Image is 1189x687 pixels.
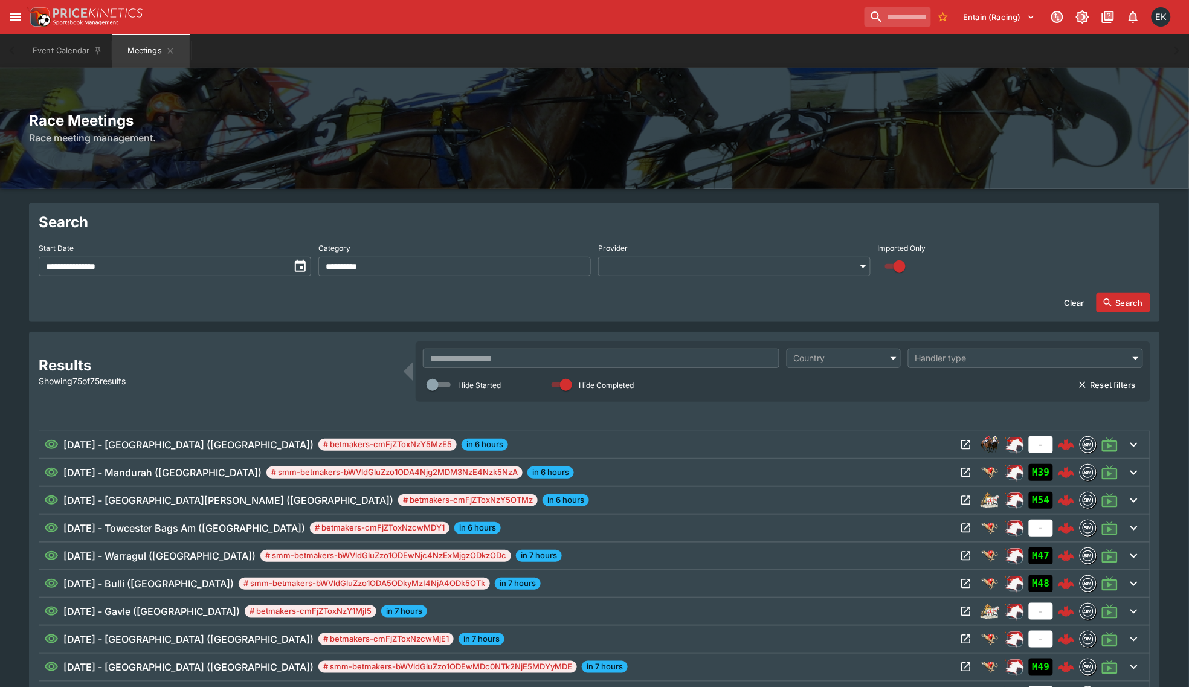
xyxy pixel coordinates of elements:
[956,435,976,454] button: Open Meeting
[1080,575,1097,592] div: betmakers
[1058,464,1075,481] img: logo-cerberus--red.svg
[1080,464,1097,481] div: betmakers
[398,494,538,506] span: # betmakers-cmFjZToxNzY5OTMz
[1080,465,1096,480] img: betmakers.png
[878,243,926,253] p: Imported Only
[1080,492,1097,509] div: betmakers
[1057,293,1092,312] button: Clear
[516,550,562,562] span: in 7 hours
[1080,576,1096,592] img: betmakers.png
[1148,4,1174,30] button: Emily Kim
[1058,547,1075,564] img: logo-cerberus--red.svg
[981,602,1000,621] img: harness_racing.png
[956,630,976,649] button: Open Meeting
[582,661,628,673] span: in 7 hours
[981,630,1000,649] img: greyhound_racing.png
[981,435,1000,454] img: horse_racing.png
[1005,574,1024,593] img: racing.png
[1005,435,1024,454] img: racing.png
[318,633,454,645] span: # betmakers-cmFjZToxNzcwMjE1
[1005,657,1024,677] img: racing.png
[1080,520,1096,536] img: betmakers.png
[454,522,501,534] span: in 6 hours
[1005,602,1024,621] div: ParallelRacing Handler
[1005,491,1024,510] img: racing.png
[956,463,976,482] button: Open Meeting
[44,660,59,674] svg: Visible
[956,602,976,621] button: Open Meeting
[1080,631,1096,647] img: betmakers.png
[1005,518,1024,538] img: racing.png
[458,380,501,390] p: Hide Started
[1046,6,1068,28] button: Connected to PK
[981,546,1000,566] img: greyhound_racing.png
[543,494,589,506] span: in 6 hours
[1080,548,1096,564] img: betmakers.png
[1058,436,1075,453] img: logo-cerberus--red.svg
[63,549,256,563] h6: [DATE] - Warragul ([GEOGRAPHIC_DATA])
[1101,464,1118,481] svg: Live
[318,661,577,673] span: # smm-betmakers-bWVldGluZzo1ODEwMDc0NTk2NjE5MDYyMDE
[1058,520,1075,537] img: logo-cerberus--red.svg
[63,465,262,480] h6: [DATE] - Mandurah ([GEOGRAPHIC_DATA])
[1080,604,1096,619] img: betmakers.png
[1101,492,1118,509] svg: Live
[63,493,393,508] h6: [DATE] - [GEOGRAPHIC_DATA][PERSON_NAME] ([GEOGRAPHIC_DATA])
[981,630,1000,649] div: greyhound_racing
[1029,603,1053,620] div: No Jetbet
[1080,492,1096,508] img: betmakers.png
[318,243,350,253] p: Category
[1005,630,1024,649] img: racing.png
[956,7,1043,27] button: Select Tenant
[39,375,396,387] p: Showing 75 of 75 results
[1005,463,1024,482] div: ParallelRacing Handler
[63,632,314,647] h6: [DATE] - [GEOGRAPHIC_DATA] ([GEOGRAPHIC_DATA])
[63,576,234,591] h6: [DATE] - Bulli ([GEOGRAPHIC_DATA])
[25,34,110,68] button: Event Calendar
[579,380,634,390] p: Hide Completed
[527,466,574,479] span: in 6 hours
[1058,492,1075,509] img: logo-cerberus--red.svg
[1101,659,1118,676] svg: Live
[933,7,953,27] button: No Bookmarks
[981,574,1000,593] img: greyhound_racing.png
[1005,657,1024,677] div: ParallelRacing Handler
[1005,518,1024,538] div: ParallelRacing Handler
[1029,659,1053,676] div: Imported to Jetbet as OPEN
[1058,659,1075,676] img: logo-cerberus--red.svg
[981,574,1000,593] div: greyhound_racing
[310,522,449,534] span: # betmakers-cmFjZToxNzcwMDY1
[1152,7,1171,27] div: Emily Kim
[1097,293,1150,312] button: Search
[1029,520,1053,537] div: No Jetbet
[495,578,541,590] span: in 7 hours
[1058,575,1075,592] img: logo-cerberus--red.svg
[39,356,396,375] h2: Results
[29,131,1160,145] h6: Race meeting management.
[981,546,1000,566] div: greyhound_racing
[865,7,931,27] input: search
[63,521,305,535] h6: [DATE] - Towcester Bags Am ([GEOGRAPHIC_DATA])
[981,491,1000,510] img: harness_racing.png
[39,243,74,253] p: Start Date
[1005,546,1024,566] div: ParallelRacing Handler
[981,491,1000,510] div: harness_racing
[1029,464,1053,481] div: Imported to Jetbet as OPEN
[44,632,59,647] svg: Visible
[1080,659,1096,675] img: betmakers.png
[1005,463,1024,482] img: racing.png
[1101,436,1118,453] svg: Live
[1005,435,1024,454] div: ParallelRacing Handler
[44,549,59,563] svg: Visible
[981,518,1000,538] img: greyhound_racing.png
[915,352,1124,364] div: Handler type
[44,437,59,452] svg: Visible
[53,8,143,18] img: PriceKinetics
[1072,6,1094,28] button: Toggle light/dark mode
[459,633,504,645] span: in 7 hours
[1029,631,1053,648] div: No Jetbet
[981,602,1000,621] div: harness_racing
[63,437,314,452] h6: [DATE] - [GEOGRAPHIC_DATA] ([GEOGRAPHIC_DATA])
[44,465,59,480] svg: Visible
[1101,520,1118,537] svg: Live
